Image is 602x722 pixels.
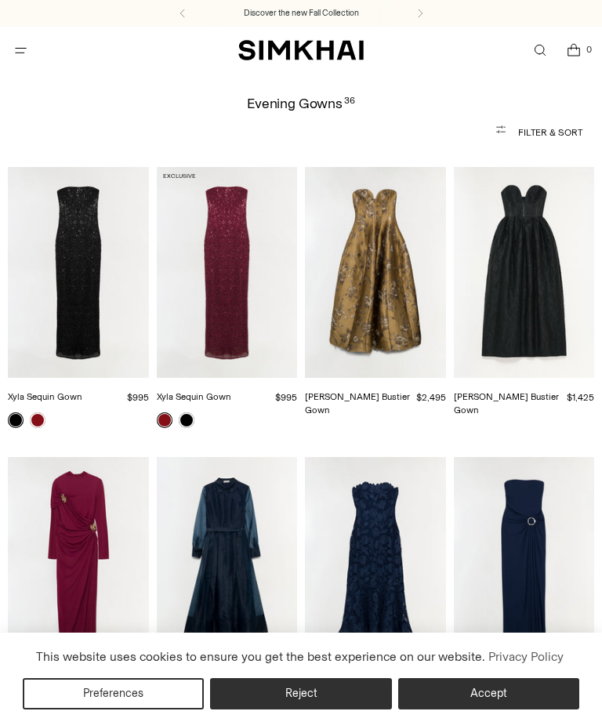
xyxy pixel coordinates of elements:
[36,649,485,664] span: This website uses cookies to ensure you get the best experience on our website.
[582,42,596,56] span: 0
[398,678,579,709] button: Accept
[305,391,410,415] a: [PERSON_NAME] Bustier Gown
[20,117,582,148] button: Filter & Sort
[238,39,364,62] a: SIMKHAI
[454,167,595,378] a: Adeena Jacquard Bustier Gown
[157,391,231,402] a: Xyla Sequin Gown
[8,391,82,402] a: Xyla Sequin Gown
[344,96,355,111] div: 36
[557,34,589,67] a: Open cart modal
[305,457,446,668] a: Valletta Strapless Embroidered Dress
[524,34,556,67] a: Open search modal
[127,392,149,403] span: $995
[8,457,149,668] a: Izadora Embellished Jersey Midi Dress
[157,457,298,668] a: Montgomery Dress
[416,392,446,403] span: $2,495
[275,392,297,403] span: $995
[244,7,359,20] a: Discover the new Fall Collection
[23,678,204,709] button: Preferences
[485,645,565,669] a: Privacy Policy (opens in a new tab)
[305,167,446,378] a: Elaria Jacquard Bustier Gown
[454,391,559,415] a: [PERSON_NAME] Bustier Gown
[8,167,149,378] a: Xyla Sequin Gown
[157,167,298,378] a: Xyla Sequin Gown
[567,392,594,403] span: $1,425
[247,96,355,111] h1: Evening Gowns
[454,457,595,668] a: Emma Jersey Strapless Gown
[5,34,37,67] button: Open menu modal
[210,678,391,709] button: Reject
